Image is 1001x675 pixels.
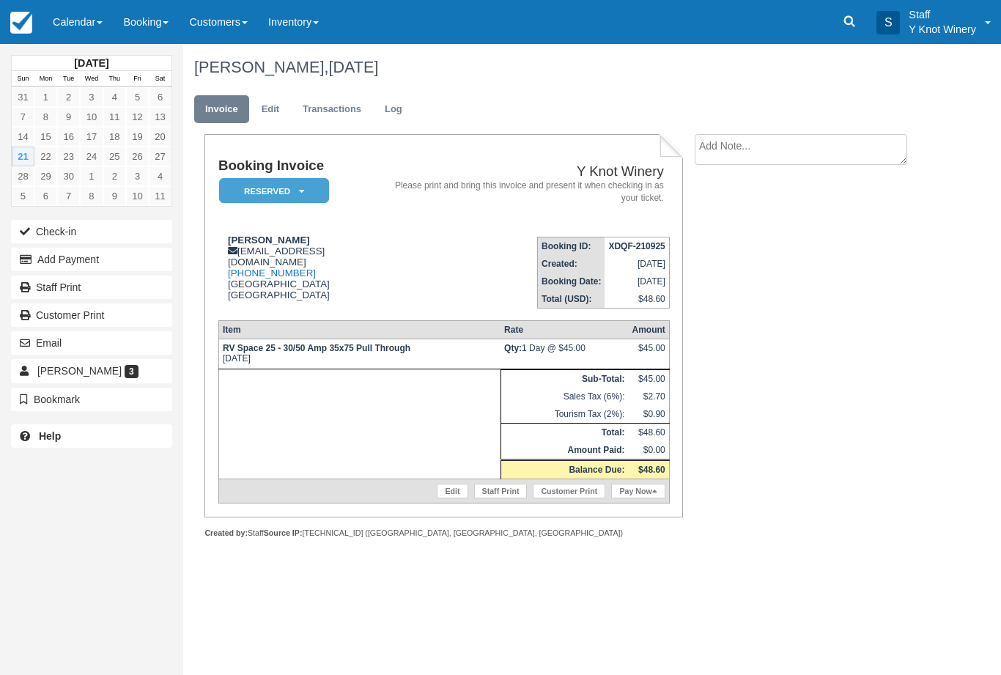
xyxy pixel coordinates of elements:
[328,58,378,76] span: [DATE]
[57,147,80,166] a: 23
[605,290,669,309] td: $48.60
[80,147,103,166] a: 24
[374,95,413,124] a: Log
[628,441,669,460] td: $0.00
[57,186,80,206] a: 7
[218,339,500,369] td: [DATE]
[228,235,310,246] strong: [PERSON_NAME]
[103,186,126,206] a: 9
[37,365,122,377] span: [PERSON_NAME]
[34,107,57,127] a: 8
[149,107,171,127] a: 13
[126,186,149,206] a: 10
[126,107,149,127] a: 12
[149,166,171,186] a: 4
[126,87,149,107] a: 5
[57,107,80,127] a: 9
[218,235,389,300] div: [EMAIL_ADDRESS][DOMAIN_NAME] [GEOGRAPHIC_DATA] [GEOGRAPHIC_DATA]
[12,71,34,87] th: Sun
[605,273,669,290] td: [DATE]
[12,147,34,166] a: 21
[103,166,126,186] a: 2
[218,177,324,204] a: Reserved
[34,166,57,186] a: 29
[149,87,171,107] a: 6
[126,71,149,87] th: Fri
[500,321,628,339] th: Rate
[219,178,329,204] em: Reserved
[909,7,976,22] p: Staff
[12,87,34,107] a: 31
[12,127,34,147] a: 14
[11,331,172,355] button: Email
[11,388,172,411] button: Bookmark
[126,147,149,166] a: 26
[500,388,628,405] td: Sales Tax (6%):
[538,237,605,256] th: Booking ID:
[80,127,103,147] a: 17
[194,95,249,124] a: Invoice
[11,220,172,243] button: Check-in
[57,166,80,186] a: 30
[538,290,605,309] th: Total (USD):
[474,484,528,498] a: Staff Print
[39,430,61,442] b: Help
[34,147,57,166] a: 22
[34,127,57,147] a: 15
[11,359,172,383] a: [PERSON_NAME] 3
[628,388,669,405] td: $2.70
[500,339,628,369] td: 1 Day @ $45.00
[80,166,103,186] a: 1
[103,87,126,107] a: 4
[80,71,103,87] th: Wed
[103,71,126,87] th: Thu
[11,276,172,299] a: Staff Print
[533,484,605,498] a: Customer Print
[103,107,126,127] a: 11
[876,11,900,34] div: S
[538,255,605,273] th: Created:
[57,87,80,107] a: 2
[638,465,665,475] strong: $48.60
[628,424,669,442] td: $48.60
[149,71,171,87] th: Sat
[395,164,664,180] h2: Y Knot Winery
[80,186,103,206] a: 8
[80,107,103,127] a: 10
[228,268,316,279] a: [PHONE_NUMBER]
[74,57,108,69] strong: [DATE]
[251,95,290,124] a: Edit
[126,127,149,147] a: 19
[12,107,34,127] a: 7
[34,71,57,87] th: Mon
[611,484,665,498] a: Pay Now
[204,528,248,537] strong: Created by:
[500,441,628,460] th: Amount Paid:
[80,87,103,107] a: 3
[437,484,468,498] a: Edit
[628,321,669,339] th: Amount
[57,127,80,147] a: 16
[34,186,57,206] a: 6
[103,147,126,166] a: 25
[11,248,172,271] button: Add Payment
[149,127,171,147] a: 20
[10,12,32,34] img: checkfront-main-nav-mini-logo.png
[628,405,669,424] td: $0.90
[500,424,628,442] th: Total:
[34,87,57,107] a: 1
[149,186,171,206] a: 11
[103,127,126,147] a: 18
[194,59,923,76] h1: [PERSON_NAME],
[608,241,665,251] strong: XDQF-210925
[500,405,628,424] td: Tourism Tax (2%):
[11,303,172,327] a: Customer Print
[504,343,522,353] strong: Qty
[12,166,34,186] a: 28
[57,71,80,87] th: Tue
[125,365,138,378] span: 3
[500,370,628,388] th: Sub-Total:
[264,528,303,537] strong: Source IP:
[292,95,372,124] a: Transactions
[12,186,34,206] a: 5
